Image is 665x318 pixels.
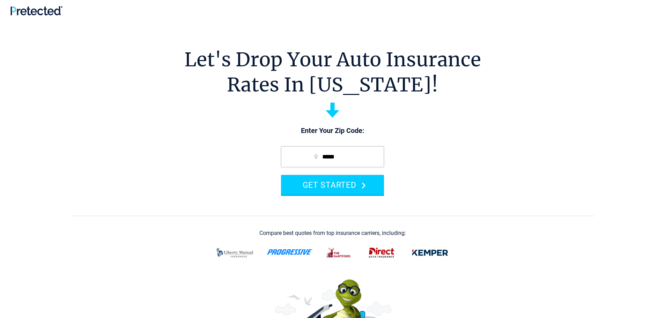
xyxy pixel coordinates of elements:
[184,47,481,97] h1: Let's Drop Your Auto Insurance Rates In [US_STATE]!
[267,249,313,255] img: progressive
[407,244,453,262] img: kemper
[322,244,356,262] img: thehartford
[364,244,399,262] img: direct
[10,6,62,15] img: Pretected Logo
[259,230,406,236] div: Compare best quotes from top insurance carriers, including:
[274,126,391,136] p: Enter Your Zip Code:
[281,175,384,195] button: GET STARTED
[281,146,384,167] input: zip code
[212,244,258,262] img: liberty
